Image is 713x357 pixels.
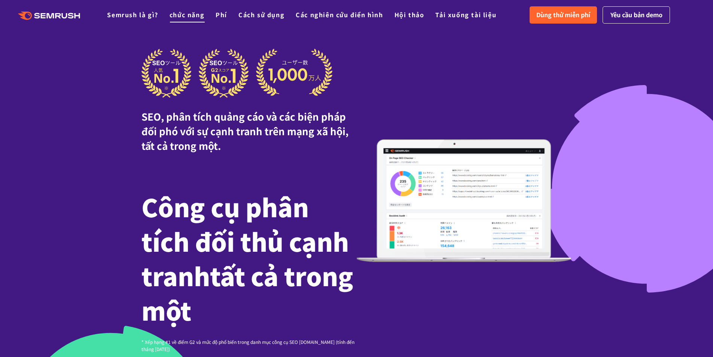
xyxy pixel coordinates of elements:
[141,257,353,328] font: tất cả trong một
[107,10,158,19] a: Semrush là gì?
[610,10,662,19] font: Yêu cầu bản demo
[536,10,590,19] font: Dùng thử miễn phí
[530,6,597,24] a: Dùng thử miễn phí
[141,188,349,293] font: Công cụ phân tích đối thủ cạnh tranh
[141,109,348,152] font: SEO, phân tích quảng cáo và các biện pháp đối phó với sự cạnh tranh trên mạng xã hội, tất cả tron...
[170,10,204,19] a: chức năng
[216,10,227,19] a: Phí
[394,10,424,19] a: Hội thảo
[296,10,383,19] a: Các nghiên cứu điển hình
[238,10,284,19] a: Cách sử dụng
[141,339,354,352] font: * Xếp hạng #1 về điểm G2 và mức độ phổ biến trong danh mục công cụ SEO [DOMAIN_NAME] (tính đến th...
[603,6,670,24] a: Yêu cầu bản demo
[435,10,496,19] a: Tải xuống tài liệu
